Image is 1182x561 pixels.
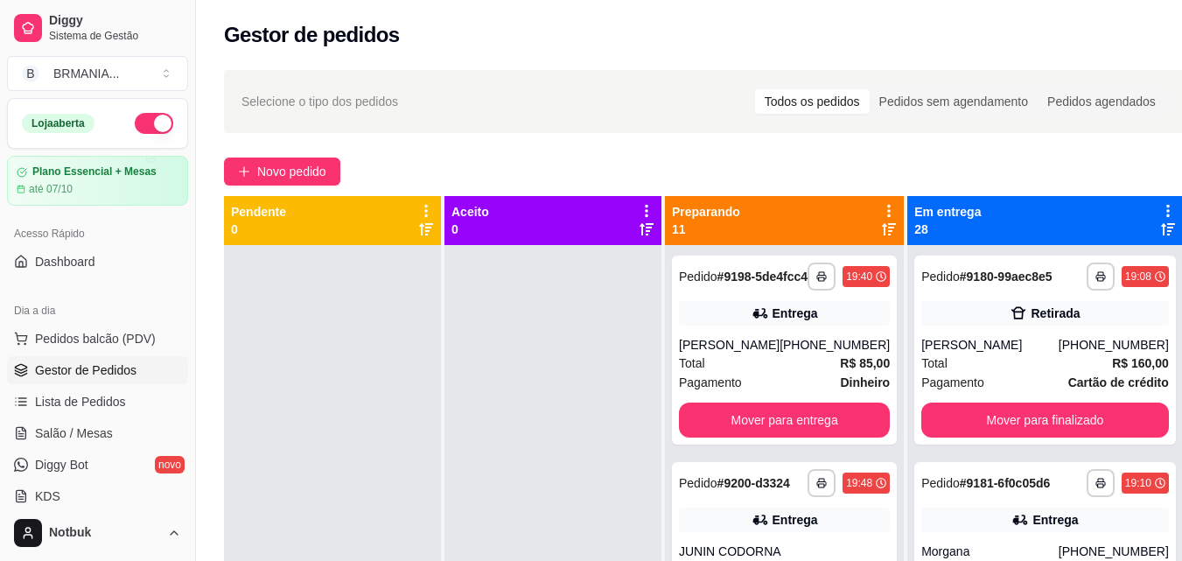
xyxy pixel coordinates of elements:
strong: R$ 85,00 [840,356,890,370]
p: Pendente [231,203,286,221]
button: Mover para finalizado [921,403,1169,438]
span: Pedidos balcão (PDV) [35,330,156,347]
span: Pedido [921,270,960,284]
span: Total [679,354,705,373]
div: Loja aberta [22,114,94,133]
div: 19:40 [846,270,872,284]
span: Selecione o tipo dos pedidos [241,92,398,111]
a: Plano Essencial + Mesasaté 07/10 [7,156,188,206]
div: [PHONE_NUMBER] [1059,543,1169,560]
a: Gestor de Pedidos [7,356,188,384]
a: Diggy Botnovo [7,451,188,479]
button: Notbuk [7,512,188,554]
div: [PHONE_NUMBER] [780,336,890,354]
span: Dashboard [35,253,95,270]
span: Gestor de Pedidos [35,361,136,379]
p: Aceito [451,203,489,221]
div: Pedidos agendados [1038,89,1165,114]
strong: # 9181-6f0c05d6 [960,476,1051,490]
div: JUNIN CODORNA [679,543,890,560]
button: Alterar Status [135,113,173,134]
article: até 07/10 [29,182,73,196]
div: [PERSON_NAME] [679,336,780,354]
div: BRMANIA ... [53,65,119,82]
button: Novo pedido [224,158,340,186]
div: Todos os pedidos [755,89,870,114]
div: Entrega [773,511,818,529]
button: Pedidos balcão (PDV) [7,325,188,353]
p: 11 [672,221,740,238]
a: Lista de Pedidos [7,388,188,416]
div: 19:08 [1125,270,1151,284]
span: Notbuk [49,525,160,541]
span: Total [921,354,948,373]
div: 19:10 [1125,476,1151,490]
div: 19:48 [846,476,872,490]
div: Retirada [1031,305,1080,322]
span: Lista de Pedidos [35,393,126,410]
div: [PHONE_NUMBER] [1059,336,1169,354]
span: B [22,65,39,82]
a: KDS [7,482,188,510]
strong: # 9198-5de4fcc4 [717,270,808,284]
strong: # 9180-99aec8e5 [960,270,1053,284]
span: Pagamento [921,373,984,392]
p: 0 [451,221,489,238]
span: Diggy Bot [35,456,88,473]
span: plus [238,165,250,178]
p: 0 [231,221,286,238]
div: Morgana [921,543,1059,560]
span: Diggy [49,13,181,29]
a: Salão / Mesas [7,419,188,447]
span: Pedido [679,270,717,284]
div: Pedidos sem agendamento [870,89,1038,114]
span: Pedido [679,476,717,490]
strong: # 9200-d3324 [717,476,790,490]
span: Salão / Mesas [35,424,113,442]
p: 28 [914,221,981,238]
div: Acesso Rápido [7,220,188,248]
span: Pagamento [679,373,742,392]
span: KDS [35,487,60,505]
span: Sistema de Gestão [49,29,181,43]
p: Em entrega [914,203,981,221]
div: [PERSON_NAME] [921,336,1059,354]
a: DiggySistema de Gestão [7,7,188,49]
span: Novo pedido [257,162,326,181]
a: Dashboard [7,248,188,276]
button: Select a team [7,56,188,91]
strong: R$ 160,00 [1112,356,1169,370]
p: Preparando [672,203,740,221]
div: Entrega [1032,511,1078,529]
h2: Gestor de pedidos [224,21,400,49]
button: Mover para entrega [679,403,890,438]
div: Dia a dia [7,297,188,325]
strong: Dinheiro [840,375,890,389]
div: Entrega [773,305,818,322]
article: Plano Essencial + Mesas [32,165,157,179]
strong: Cartão de crédito [1068,375,1169,389]
span: Pedido [921,476,960,490]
